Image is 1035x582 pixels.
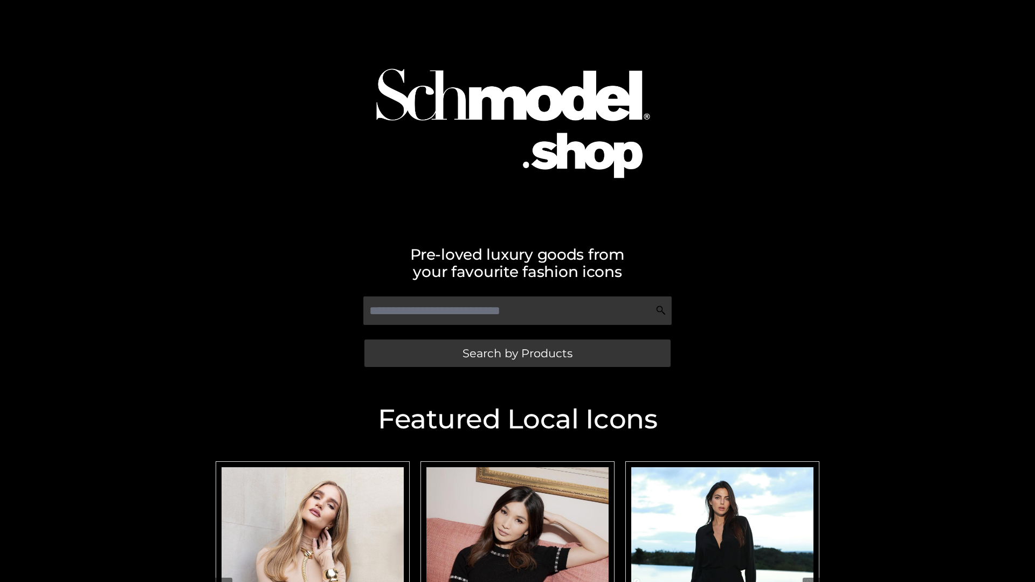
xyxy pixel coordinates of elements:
h2: Featured Local Icons​ [210,406,825,433]
a: Search by Products [364,339,671,367]
h2: Pre-loved luxury goods from your favourite fashion icons [210,246,825,280]
span: Search by Products [463,348,572,359]
img: Search Icon [655,305,666,316]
